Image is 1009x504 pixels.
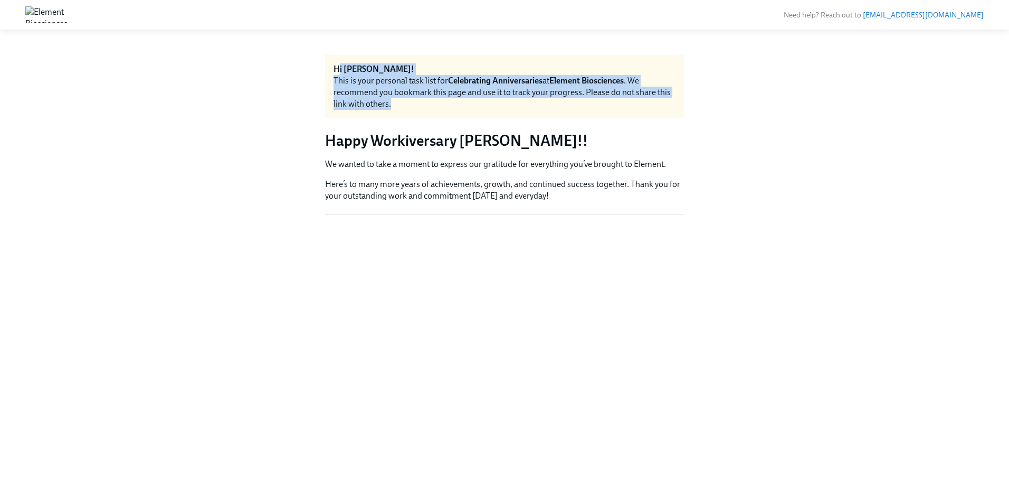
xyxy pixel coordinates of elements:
strong: Element Biosciences [549,76,624,86]
a: [EMAIL_ADDRESS][DOMAIN_NAME] [863,11,984,20]
img: Element Biosciences [25,6,68,23]
div: This is your personal task list for at . We recommend you bookmark this page and use it to track ... [334,75,675,110]
span: Need help? Reach out to [784,11,984,20]
p: We wanted to take a moment to express our gratitude for everything you’ve brought to Element. [325,158,684,170]
p: Here’s to many more years of achievements, growth, and continued success together. Thank you for ... [325,179,684,202]
strong: Hi [PERSON_NAME]! [334,64,414,74]
strong: Celebrating Anniversaries [448,76,542,86]
h3: Happy Workiversary [PERSON_NAME]!! [325,131,684,150]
